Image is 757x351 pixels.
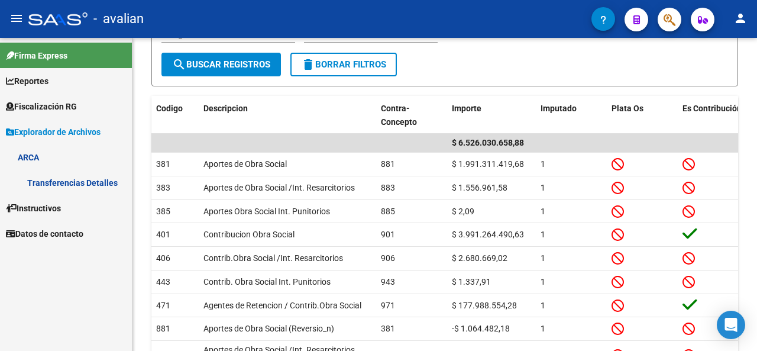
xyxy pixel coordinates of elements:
span: 385 [156,207,170,216]
span: 881 [156,324,170,333]
span: 881 [381,159,395,169]
span: 406 [156,253,170,263]
button: Borrar Filtros [290,53,397,76]
datatable-header-cell: Es Contribución [678,96,749,135]
button: Buscar Registros [161,53,281,76]
datatable-header-cell: Contra-Concepto [376,96,447,135]
span: Codigo [156,104,183,113]
span: 381 [156,159,170,169]
span: 885 [381,207,395,216]
span: 1 [541,301,545,310]
span: Aportes de Obra Social (Reversio_n) [203,324,334,333]
span: 383 [156,183,170,192]
span: Aportes de Obra Social [203,159,287,169]
span: 1 [541,230,545,239]
span: Importe [452,104,481,113]
span: 401 [156,230,170,239]
span: Borrar Filtros [301,59,386,70]
span: -$ 1.064.482,18 [452,324,510,333]
span: $ 177.988.554,28 [452,301,517,310]
span: Aportes de Obra Social /Int. Resarcitorios [203,183,355,192]
span: $ 2,09 [452,207,474,216]
span: 443 [156,277,170,286]
span: 1 [541,277,545,286]
span: Contribucion Obra Social [203,230,295,239]
span: 906 [381,253,395,263]
mat-icon: delete [301,57,315,72]
mat-icon: search [172,57,186,72]
span: 1 [541,324,545,333]
span: $ 1.337,91 [452,277,491,286]
span: $ 3.991.264.490,63 [452,230,524,239]
span: - avalian [93,6,144,32]
mat-icon: person [733,11,748,25]
datatable-header-cell: Importe [447,96,536,135]
span: $ 6.526.030.658,88 [452,138,524,147]
span: Buscar Registros [172,59,270,70]
span: 1 [541,207,545,216]
span: 971 [381,301,395,310]
span: $ 2.680.669,02 [452,253,507,263]
span: 901 [381,230,395,239]
datatable-header-cell: Codigo [151,96,199,135]
div: Open Intercom Messenger [717,311,745,339]
span: $ 1.991.311.419,68 [452,159,524,169]
span: Descripcion [203,104,248,113]
span: 883 [381,183,395,192]
datatable-header-cell: Descripcion [199,96,376,135]
span: 381 [381,324,395,333]
span: Plata Os [612,104,643,113]
span: Firma Express [6,49,67,62]
span: $ 1.556.961,58 [452,183,507,192]
span: Es Contribución [682,104,742,113]
span: Contra-Concepto [381,104,417,127]
span: Imputado [541,104,577,113]
span: Agentes de Retencion / Contrib.Obra Social [203,301,361,310]
mat-icon: menu [9,11,24,25]
span: 1 [541,183,545,192]
span: 1 [541,253,545,263]
span: Contrib. Obra Social Int. Punitorios [203,277,331,286]
span: Explorador de Archivos [6,125,101,139]
span: 471 [156,301,170,310]
span: Aportes Obra Social Int. Punitorios [203,207,330,216]
datatable-header-cell: Imputado [536,96,607,135]
span: Datos de contacto [6,227,83,240]
span: 943 [381,277,395,286]
span: Contrib.Obra Social /Int. Resarcitorios [203,253,343,263]
datatable-header-cell: Plata Os [607,96,678,135]
span: Fiscalización RG [6,100,77,113]
span: Instructivos [6,202,61,215]
span: Reportes [6,75,48,88]
span: 1 [541,159,545,169]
